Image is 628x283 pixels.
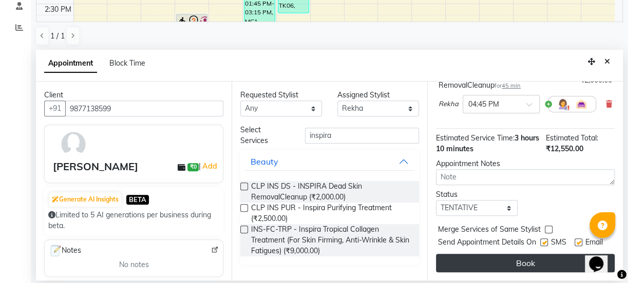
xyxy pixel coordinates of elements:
[65,100,223,116] input: Search by Name/Mobile/Email/Code
[240,90,322,100] div: Requested Stylist
[44,100,66,116] button: +91
[251,224,411,256] span: INS-FC-TRP - Inspira Tropical Collagen Treatment (For Skin Firming, Anti-Wrinkle & Skin Fatigues)...
[187,163,198,171] span: ₹0
[436,254,615,272] button: Book
[251,203,411,224] span: CLP INS PUR - Inspira Purifying Treatment (₹2,500.00)
[439,99,459,109] span: Rekha
[201,160,219,172] a: Add
[126,195,149,205] span: BETA
[48,210,219,231] div: Limited to 5 AI generations per business during beta.
[44,90,223,100] div: Client
[502,82,521,89] span: 45 min
[59,129,88,159] img: avatar
[49,244,81,257] span: Notes
[50,31,65,42] span: 1 / 1
[436,133,515,143] span: Estimated Service Time:
[551,237,566,250] span: SMS
[177,14,207,58] div: [PERSON_NAME], TK07, 02:45 PM-03:45 PM, HCG - Hair Cut by Senior Hair Stylist
[557,98,569,110] img: Hairdresser.png
[585,237,603,250] span: Email
[233,125,297,146] div: Select Services
[251,155,278,168] div: Beauty
[305,128,419,144] input: Search by service name
[337,90,419,100] div: Assigned Stylist
[494,82,521,89] small: for
[438,237,536,250] span: Send Appointment Details On
[43,4,73,15] div: 2:30 PM
[49,192,121,207] button: Generate AI Insights
[44,54,97,73] span: Appointment
[251,181,411,203] span: CLP INS DS - INSPIRA Dead Skin RemovalCleanup (₹2,000.00)
[546,144,583,153] span: ₹12,550.00
[109,58,145,68] span: Block Time
[438,224,541,237] span: Merge Services of Same Stylist
[244,152,415,171] button: Beauty
[436,189,518,200] div: Status
[199,160,219,172] span: |
[575,98,587,110] img: Interior.png
[585,242,618,273] iframe: chat widget
[546,133,598,143] span: Estimated Total:
[119,259,149,270] span: No notes
[600,54,615,70] button: Close
[53,159,138,174] div: [PERSON_NAME]
[436,158,615,169] div: Appointment Notes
